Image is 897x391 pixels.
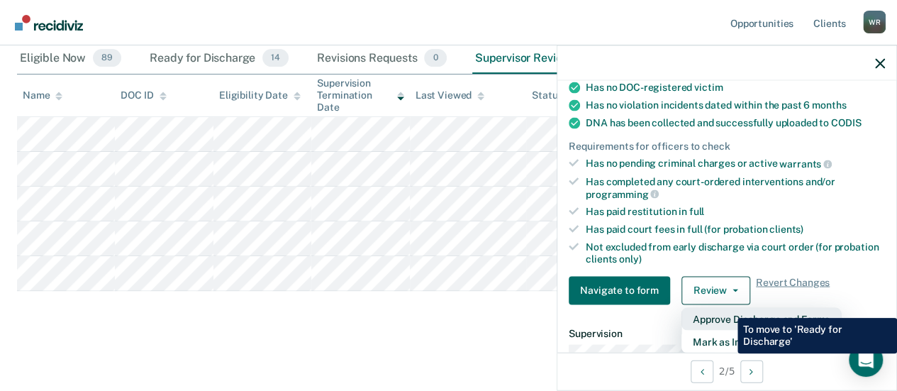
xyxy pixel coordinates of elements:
[681,276,750,304] button: Review
[769,224,803,235] span: clients)
[472,43,604,75] div: Supervisor Review
[831,116,861,128] span: CODIS
[586,188,659,199] span: programming
[557,352,896,390] div: 2 / 5
[619,253,641,264] span: only)
[93,49,121,67] span: 89
[756,276,830,304] span: Revert Changes
[569,276,670,304] button: Navigate to form
[849,343,883,377] div: Open Intercom Messenger
[586,176,885,200] div: Has completed any court-ordered interventions and/or
[219,89,301,101] div: Eligibility Date
[681,307,841,330] button: Approve Discharge and Forms
[586,81,885,93] div: Has no DOC-registered
[532,89,562,101] div: Status
[262,49,289,67] span: 14
[740,360,763,382] button: Next Opportunity
[569,276,676,304] a: Navigate to form link
[779,158,832,170] span: warrants
[17,43,124,75] div: Eligible Now
[694,81,723,92] span: victim
[586,206,885,218] div: Has paid restitution in
[681,330,841,353] button: Mark as Ineligible
[586,158,885,170] div: Has no pending criminal charges or active
[416,89,484,101] div: Last Viewed
[23,89,62,101] div: Name
[691,360,713,382] button: Previous Opportunity
[569,140,885,152] div: Requirements for officers to check
[586,116,885,128] div: DNA has been collected and successfully uploaded to
[586,99,885,111] div: Has no violation incidents dated within the past 6
[863,11,886,33] div: W R
[586,224,885,236] div: Has paid court fees in full (for probation
[863,11,886,33] button: Profile dropdown button
[147,43,291,75] div: Ready for Discharge
[317,77,403,113] div: Supervision Termination Date
[121,89,166,101] div: DOC ID
[689,206,704,217] span: full
[812,99,846,110] span: months
[314,43,449,75] div: Revisions Requests
[586,241,885,265] div: Not excluded from early discharge via court order (for probation clients
[15,15,83,31] img: Recidiviz
[569,327,885,339] dt: Supervision
[424,49,446,67] span: 0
